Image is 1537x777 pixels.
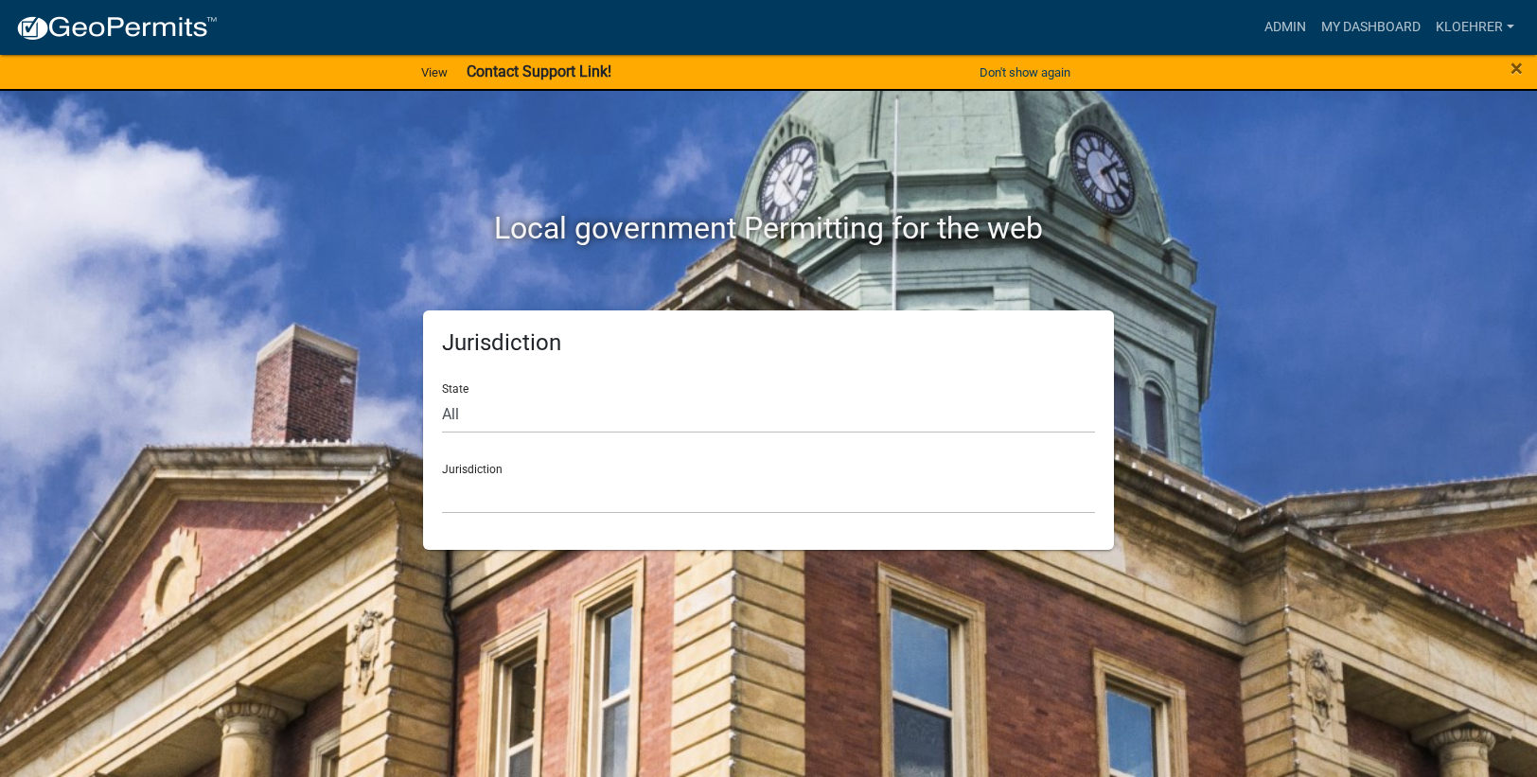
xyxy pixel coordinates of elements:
a: kloehrer [1428,9,1522,45]
span: × [1510,55,1523,81]
strong: Contact Support Link! [467,62,611,80]
button: Close [1510,57,1523,79]
h5: Jurisdiction [442,329,1095,357]
h2: Local government Permitting for the web [243,210,1294,246]
button: Don't show again [972,57,1078,88]
a: Admin [1257,9,1314,45]
a: My Dashboard [1314,9,1428,45]
a: View [414,57,455,88]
